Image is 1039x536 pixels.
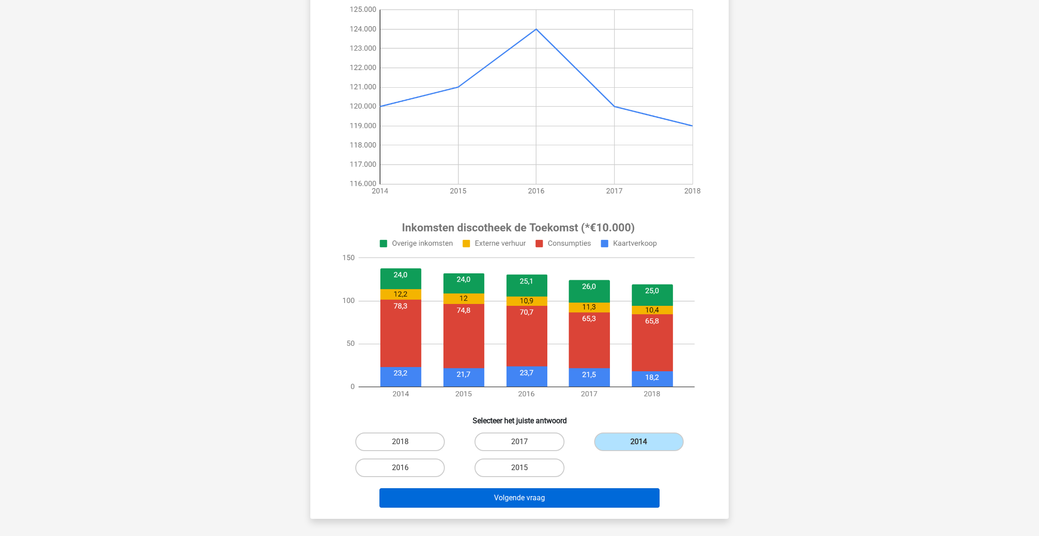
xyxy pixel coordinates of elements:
[594,433,684,451] label: 2014
[379,488,660,508] button: Volgende vraag
[355,433,445,451] label: 2018
[475,459,564,477] label: 2015
[475,433,564,451] label: 2017
[355,459,445,477] label: 2016
[325,409,714,425] h6: Selecteer het juiste antwoord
